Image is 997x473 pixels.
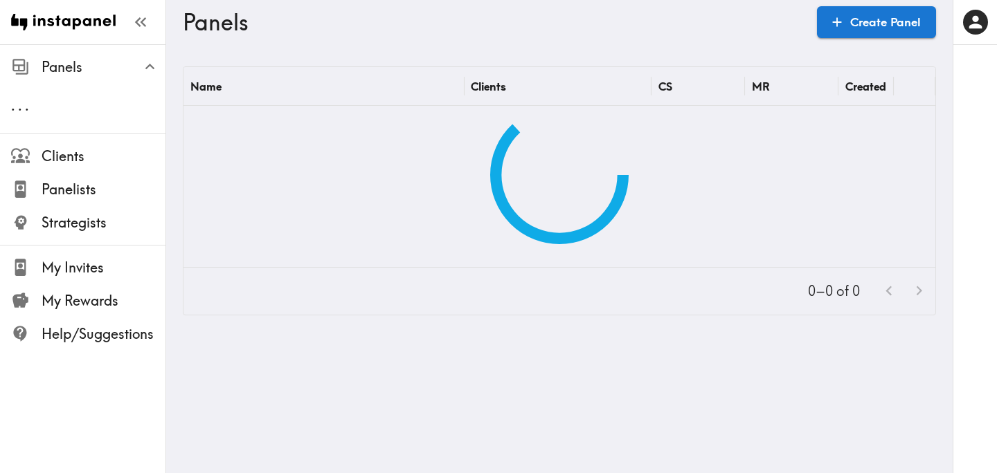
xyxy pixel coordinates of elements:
[808,281,860,301] p: 0–0 of 0
[183,9,806,35] h3: Panels
[11,97,15,114] span: .
[42,258,165,277] span: My Invites
[471,80,506,93] div: Clients
[42,324,165,344] span: Help/Suggestions
[752,80,770,93] div: MR
[42,57,165,77] span: Panels
[42,147,165,166] span: Clients
[25,97,29,114] span: .
[18,97,22,114] span: .
[845,80,886,93] div: Created
[42,180,165,199] span: Panelists
[190,80,222,93] div: Name
[42,291,165,310] span: My Rewards
[817,6,936,38] a: Create Panel
[42,213,165,232] span: Strategists
[658,80,672,93] div: CS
